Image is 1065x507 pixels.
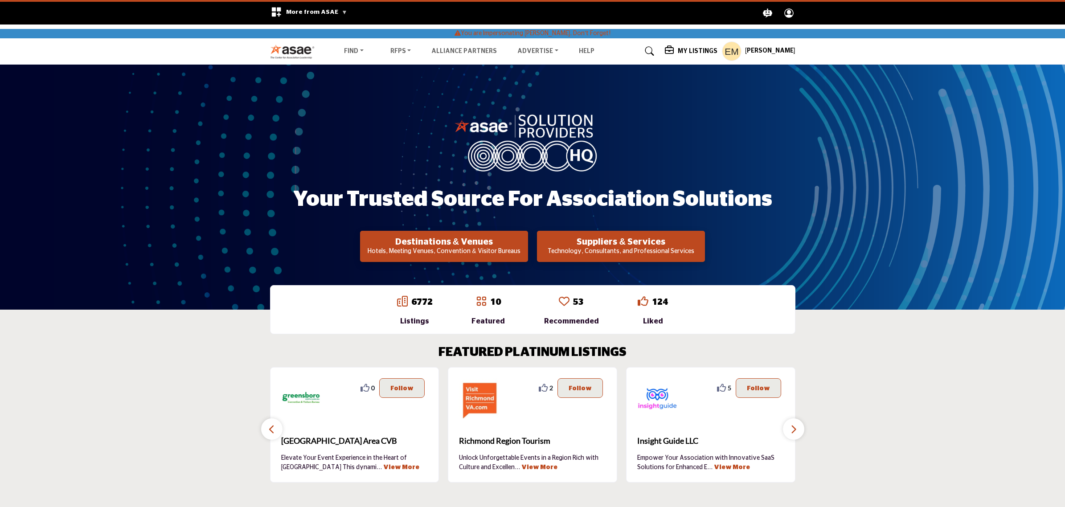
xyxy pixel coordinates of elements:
h2: FEATURED PLATINUM LISTINGS [438,345,627,360]
a: 10 [490,298,501,307]
img: Richmond Region Tourism [459,378,499,418]
a: 6772 [411,298,433,307]
a: Richmond Region Tourism [459,429,606,453]
span: ... [377,464,382,470]
img: Insight Guide LLC [637,378,677,418]
p: Follow [569,383,592,393]
a: Help [579,48,594,54]
img: Site Logo [270,44,319,59]
p: Elevate Your Event Experience in the Heart of [GEOGRAPHIC_DATA] This dynami [281,454,428,471]
div: Listings [397,316,433,327]
h2: Destinations & Venues [363,237,525,247]
span: 2 [549,383,553,393]
div: More from ASAE [265,2,353,25]
i: Go to Liked [638,296,648,307]
a: View More [383,464,419,470]
button: Suppliers & Services Technology, Consultants, and Professional Services [537,231,705,262]
p: Follow [747,383,770,393]
span: ... [515,464,520,470]
a: View More [521,464,557,470]
a: Find [338,45,370,57]
img: Greensboro Area CVB [281,378,321,418]
h5: My Listings [678,47,717,55]
span: More from ASAE [286,9,347,15]
span: [GEOGRAPHIC_DATA] Area CVB [281,435,428,447]
img: image [455,112,610,171]
button: Show hide supplier dropdown [722,41,741,61]
span: 0 [371,383,375,393]
a: Advertise [511,45,565,57]
a: 53 [573,298,584,307]
h1: Your Trusted Source for Association Solutions [293,186,772,213]
a: Go to Featured [476,296,487,308]
div: Featured [471,316,505,327]
div: Recommended [544,316,599,327]
p: Follow [390,383,414,393]
button: Follow [557,378,603,398]
p: Empower Your Association with Innovative SaaS Solutions for Enhanced E [637,454,784,471]
div: My Listings [665,46,717,57]
a: Search [636,44,660,58]
p: Hotels, Meeting Venues, Convention & Visitor Bureaus [363,247,525,256]
p: Technology, Consultants, and Professional Services [540,247,702,256]
span: Richmond Region Tourism [459,435,606,447]
b: Greensboro Area CVB [281,429,428,453]
span: 5 [728,383,731,393]
a: RFPs [384,45,418,57]
span: ... [707,464,713,470]
button: Follow [379,378,425,398]
a: Go to Recommended [559,296,569,308]
button: Follow [736,378,781,398]
p: Unlock Unforgettable Events in a Region Rich with Culture and Excellen [459,454,606,471]
h5: [PERSON_NAME] [745,47,795,56]
a: Alliance Partners [431,48,497,54]
a: [GEOGRAPHIC_DATA] Area CVB [281,429,428,453]
a: 124 [652,298,668,307]
span: Insight Guide LLC [637,435,784,447]
a: View More [714,464,750,470]
button: Destinations & Venues Hotels, Meeting Venues, Convention & Visitor Bureaus [360,231,528,262]
h2: Suppliers & Services [540,237,702,247]
div: Liked [638,316,668,327]
a: Insight Guide LLC [637,429,784,453]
